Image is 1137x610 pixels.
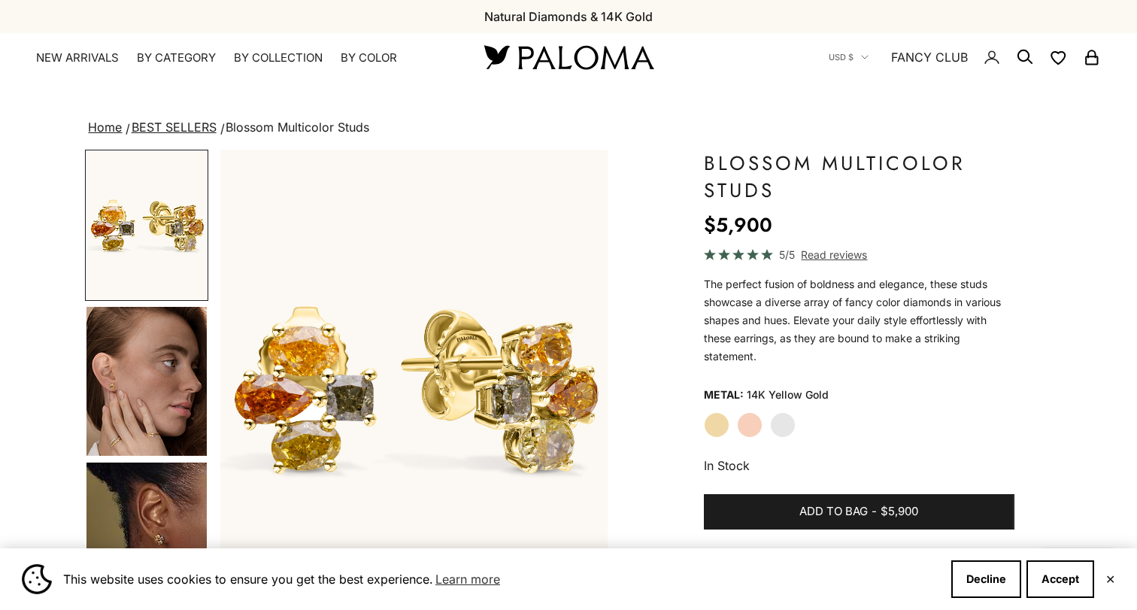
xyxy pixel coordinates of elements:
[799,502,868,521] span: Add to bag
[85,150,208,301] button: Go to item 1
[779,246,795,263] span: 5/5
[829,50,854,64] span: USD $
[747,384,829,406] variant-option-value: 14K Yellow Gold
[85,117,1051,138] nav: breadcrumbs
[704,494,1014,530] button: Add to bag-$5,900
[829,50,869,64] button: USD $
[86,151,207,299] img: #YellowGold
[1105,575,1115,584] button: Close
[484,7,653,26] p: Natural Diamonds & 14K Gold
[63,568,939,590] span: This website uses cookies to ensure you get the best experience.
[226,120,369,135] span: Blossom Multicolor Studs
[881,502,918,521] span: $5,900
[951,560,1021,598] button: Decline
[704,210,772,240] sale-price: $5,900
[341,50,397,65] summary: By Color
[36,50,119,65] a: NEW ARRIVALS
[704,456,1014,475] p: In Stock
[704,246,1014,263] a: 5/5 Read reviews
[132,120,217,135] a: BEST SELLERS
[86,307,207,456] img: #YellowGold #RoseGold #WhiteGold
[137,50,216,65] summary: By Category
[801,246,867,263] span: Read reviews
[704,150,1014,204] h1: Blossom Multicolor Studs
[36,50,448,65] nav: Primary navigation
[829,33,1101,81] nav: Secondary navigation
[88,120,122,135] a: Home
[433,568,502,590] a: Learn more
[85,305,208,457] button: Go to item 4
[704,275,1014,366] div: The perfect fusion of boldness and elegance, these studs showcase a diverse array of fancy color ...
[22,564,52,594] img: Cookie banner
[704,384,744,406] legend: Metal:
[234,50,323,65] summary: By Collection
[1026,560,1094,598] button: Accept
[891,47,968,67] a: FANCY CLUB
